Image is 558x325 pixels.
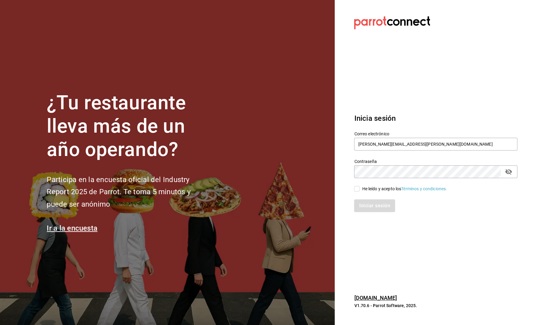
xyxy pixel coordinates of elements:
a: [DOMAIN_NAME] [354,295,397,301]
h3: Inicia sesión [354,113,517,124]
input: Ingresa tu correo electrónico [354,138,517,151]
label: Correo electrónico [354,132,517,136]
h2: Participa en la encuesta oficial del Industry Report 2025 de Parrot. Te toma 5 minutos y puede se... [47,174,211,211]
a: Ir a la encuesta [47,224,97,232]
a: Términos y condiciones. [401,186,447,191]
p: V1.70.6 - Parrot Software, 2025. [354,303,517,309]
label: Contraseña [354,159,517,164]
h1: ¿Tu restaurante lleva más de un año operando? [47,91,211,161]
div: He leído y acepto los [362,186,447,192]
button: passwordField [503,167,514,177]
